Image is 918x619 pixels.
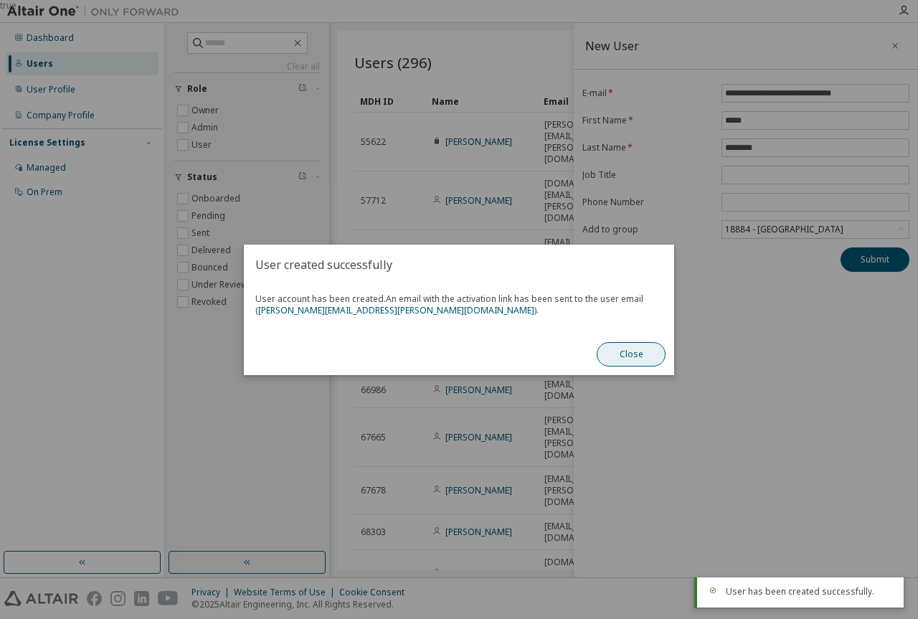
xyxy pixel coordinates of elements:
[597,342,666,367] button: Close
[726,586,892,597] div: User has been created successfully.
[258,304,534,316] a: [PERSON_NAME][EMAIL_ADDRESS][PERSON_NAME][DOMAIN_NAME]
[244,245,674,285] h2: User created successfully
[255,293,643,316] span: An email with the activation link has been sent to the user email ( ).
[255,293,663,316] span: User account has been created.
